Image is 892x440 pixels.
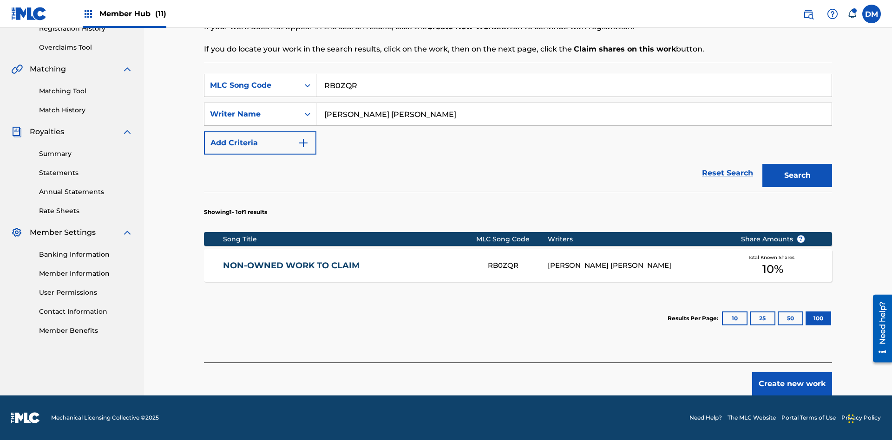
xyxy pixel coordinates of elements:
div: Song Title [223,234,476,244]
button: 10 [722,311,748,325]
a: Rate Sheets [39,206,133,216]
button: Search [762,164,832,187]
div: MLC Song Code [210,80,294,91]
img: expand [122,64,133,75]
p: Showing 1 - 1 of 1 results [204,208,267,216]
img: expand [122,227,133,238]
iframe: Chat Widget [846,395,892,440]
div: MLC Song Code [476,234,548,244]
div: User Menu [862,5,881,23]
span: Total Known Shares [748,254,798,261]
img: MLC Logo [11,7,47,20]
img: Matching [11,64,23,75]
span: (11) [155,9,166,18]
div: Help [823,5,842,23]
a: Member Information [39,269,133,278]
p: Results Per Page: [668,314,721,323]
a: User Permissions [39,288,133,298]
img: help [827,8,838,19]
div: RB0ZQR [488,260,547,271]
a: Member Benefits [39,326,133,336]
button: 50 [778,311,803,325]
a: Public Search [799,5,818,23]
span: Mechanical Licensing Collective © 2025 [51,414,159,422]
strong: Claim shares on this work [574,45,676,53]
a: Overclaims Tool [39,43,133,52]
span: ? [797,235,805,243]
div: Notifications [847,9,857,19]
a: Matching Tool [39,86,133,96]
img: 9d2ae6d4665cec9f34b9.svg [298,137,309,149]
span: Royalties [30,126,64,137]
img: expand [122,126,133,137]
img: Top Rightsholders [83,8,94,19]
div: Writers [548,234,727,244]
span: 10 % [762,261,783,278]
a: Contact Information [39,307,133,317]
a: The MLC Website [728,414,776,422]
iframe: Resource Center [866,291,892,367]
span: Matching [30,64,66,75]
span: Member Settings [30,227,96,238]
a: Annual Statements [39,187,133,197]
div: Writer Name [210,109,294,120]
a: Banking Information [39,250,133,259]
a: Privacy Policy [841,414,881,422]
button: Add Criteria [204,131,316,155]
span: Share Amounts [741,234,805,244]
a: Reset Search [697,163,758,183]
a: Match History [39,105,133,115]
img: logo [11,412,40,423]
a: NON-OWNED WORK TO CLAIM [223,260,476,271]
img: Member Settings [11,227,22,238]
button: 100 [806,311,831,325]
form: Search Form [204,74,832,192]
img: Royalties [11,126,22,137]
p: If you do locate your work in the search results, click on the work, then on the next page, click... [204,44,832,55]
span: Member Hub [99,8,166,19]
img: search [803,8,814,19]
button: 25 [750,311,775,325]
div: Drag [848,405,854,433]
a: Need Help? [689,414,722,422]
a: Summary [39,149,133,159]
div: [PERSON_NAME] [PERSON_NAME] [548,260,727,271]
a: Portal Terms of Use [781,414,836,422]
a: Statements [39,168,133,178]
a: Registration History [39,24,133,33]
button: Create new work [752,372,832,395]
